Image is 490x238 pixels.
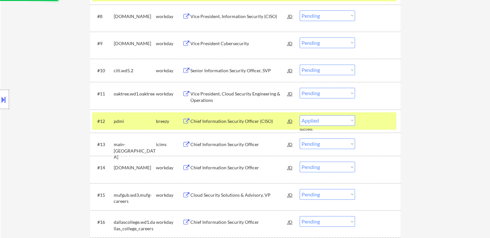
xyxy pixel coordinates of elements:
[156,164,182,171] div: workday
[190,13,288,20] div: Vice President, Information Security (CISO)
[97,164,109,171] div: #14
[114,219,156,232] div: dallascollege.wd1.dallas_college_careers
[300,127,325,132] div: success
[287,115,293,127] div: JD
[190,91,288,103] div: Vice President, Cloud Security Engineering & Operations
[156,13,182,20] div: workday
[114,91,156,97] div: oaktree.wd1.oaktree
[97,219,109,225] div: #16
[156,91,182,97] div: workday
[190,164,288,171] div: Chief Information Security Officer
[114,67,156,74] div: citi.wd5.2
[156,67,182,74] div: workday
[156,40,182,47] div: workday
[114,192,156,204] div: mufgub.wd3.mufg-careers
[287,10,293,22] div: JD
[190,192,288,198] div: Cloud Security Solutions & Advisory, VP
[287,189,293,201] div: JD
[190,219,288,225] div: Chief Information Security Officer
[190,40,288,47] div: Vice President Cybersecurity
[114,13,156,20] div: [DOMAIN_NAME]
[97,192,109,198] div: #15
[156,192,182,198] div: workday
[287,162,293,173] div: JD
[156,118,182,124] div: breezy
[287,37,293,49] div: JD
[287,64,293,76] div: JD
[190,118,288,124] div: Chief Information Security Officer (CISO)
[97,13,109,20] div: #8
[190,67,288,74] div: Senior Information Security Officer, SVP
[190,141,288,148] div: Chief Information Security Officer
[287,88,293,99] div: JD
[114,118,156,124] div: pdmi
[156,141,182,148] div: icims
[114,40,156,47] div: [DOMAIN_NAME]
[114,164,156,171] div: [DOMAIN_NAME]
[114,141,156,160] div: main-[GEOGRAPHIC_DATA]
[287,138,293,150] div: JD
[287,216,293,228] div: JD
[156,219,182,225] div: workday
